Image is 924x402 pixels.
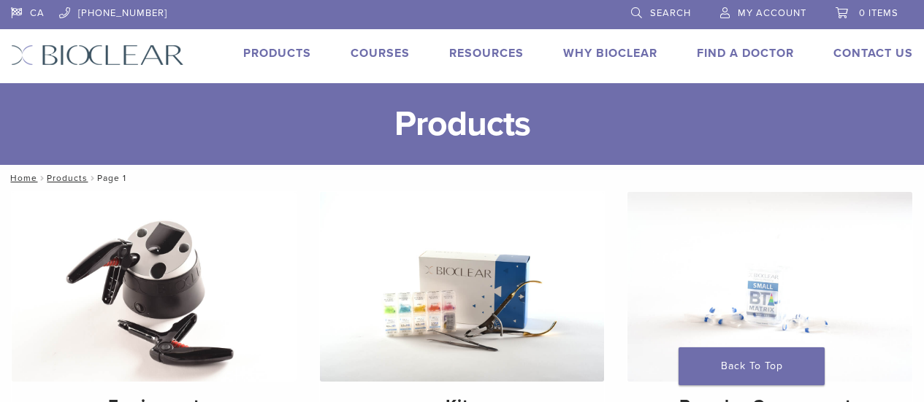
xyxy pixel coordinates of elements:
[37,174,47,182] span: /
[697,46,794,61] a: Find A Doctor
[47,173,88,183] a: Products
[243,46,311,61] a: Products
[563,46,657,61] a: Why Bioclear
[6,173,37,183] a: Home
[627,192,912,382] img: Reorder Components
[12,192,297,382] img: Equipment
[449,46,524,61] a: Resources
[833,46,913,61] a: Contact Us
[11,45,184,66] img: Bioclear
[738,7,806,19] span: My Account
[88,174,97,182] span: /
[351,46,410,61] a: Courses
[650,7,691,19] span: Search
[679,347,825,385] a: Back To Top
[320,192,605,382] img: Kits
[859,7,898,19] span: 0 items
